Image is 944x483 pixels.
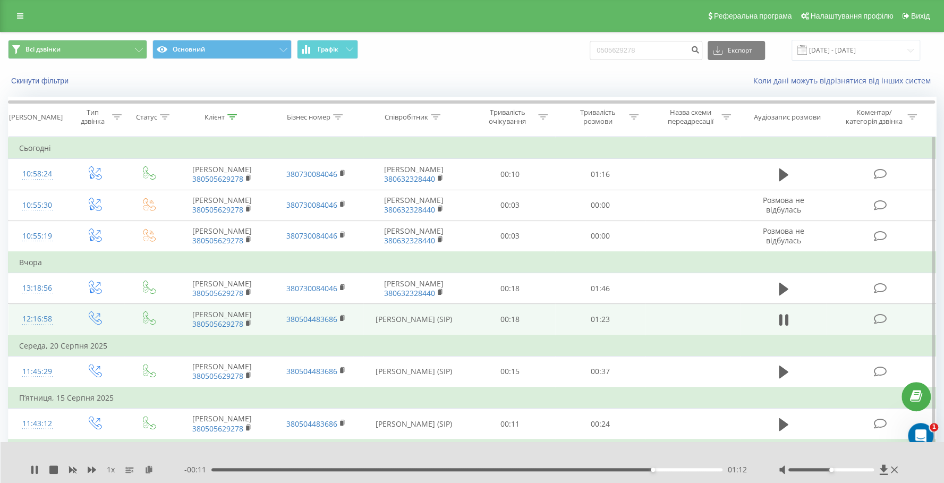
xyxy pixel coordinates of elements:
div: Співробітник [385,113,428,122]
span: Розмова не відбулась [763,226,804,245]
span: Налаштування профілю [810,12,893,20]
a: Коли дані можуть відрізнятися вiд інших систем [753,75,936,86]
span: Графік [318,46,338,53]
div: 10:58:24 [19,164,56,184]
td: 01:16 [555,159,645,190]
span: Вихід [911,12,930,20]
a: 380730084046 [286,169,337,179]
div: Статус [136,113,157,122]
td: [PERSON_NAME] [175,221,269,252]
a: 380505629278 [192,423,243,434]
span: 1 x [107,464,115,475]
a: 380632328440 [384,235,435,245]
div: 11:45:29 [19,361,56,382]
td: 00:10 [465,159,555,190]
div: Accessibility label [651,468,655,472]
a: 380730084046 [286,283,337,293]
td: Середа, 20 Серпня 2025 [8,335,936,357]
span: Розмова не відбулась [763,195,804,215]
a: 380505629278 [192,288,243,298]
button: Основний [152,40,292,59]
td: 01:23 [555,304,645,335]
div: 11:43:12 [19,413,56,434]
td: 00:15 [465,356,555,387]
button: Всі дзвінки [8,40,147,59]
td: 00:24 [555,409,645,440]
td: [PERSON_NAME] (SIP) [363,304,465,335]
div: Тривалість розмови [569,108,626,126]
div: Тип дзвінка [75,108,109,126]
td: 01:46 [555,273,645,304]
div: Accessibility label [829,468,833,472]
button: Скинути фільтри [8,76,74,86]
td: [PERSON_NAME] [363,273,465,304]
td: П’ятниця, 15 Серпня 2025 [8,387,936,409]
td: [PERSON_NAME] [175,159,269,190]
a: 380505629278 [192,319,243,329]
td: 00:00 [555,221,645,252]
div: 10:55:30 [19,195,56,216]
a: 380730084046 [286,231,337,241]
td: 00:18 [465,273,555,304]
a: 380632328440 [384,174,435,184]
span: 01:12 [728,464,747,475]
a: 380632328440 [384,205,435,215]
div: Назва схеми переадресації [662,108,719,126]
span: - 00:11 [184,464,211,475]
a: 380505629278 [192,205,243,215]
td: 00:03 [465,190,555,221]
input: Пошук за номером [590,41,702,60]
button: Експорт [708,41,765,60]
td: Вчора [8,252,936,273]
div: 12:16:58 [19,309,56,329]
td: Сьогодні [8,138,936,159]
a: 380504483686 [286,366,337,376]
a: 380504483686 [286,314,337,324]
a: 380730084046 [286,200,337,210]
div: Аудіозапис розмови [753,113,820,122]
td: [PERSON_NAME] [175,409,269,440]
td: [PERSON_NAME] [363,221,465,252]
td: [PERSON_NAME] [363,159,465,190]
td: 00:00 [555,190,645,221]
div: Клієнт [205,113,225,122]
div: Бізнес номер [287,113,330,122]
a: 380632328440 [384,288,435,298]
td: 00:18 [465,304,555,335]
td: [PERSON_NAME] [175,190,269,221]
td: [PERSON_NAME] (SIP) [363,356,465,387]
span: Всі дзвінки [25,45,61,54]
div: 13:18:56 [19,278,56,299]
span: Реферальна програма [714,12,792,20]
iframe: Intercom live chat [908,423,933,448]
button: Графік [297,40,358,59]
div: 10:55:19 [19,226,56,247]
a: 380505629278 [192,174,243,184]
td: 00:03 [465,221,555,252]
td: [PERSON_NAME] (SIP) [363,409,465,440]
div: Коментар/категорія дзвінка [843,108,905,126]
td: 00:37 [555,356,645,387]
a: 380504483686 [286,419,337,429]
td: [PERSON_NAME] [175,356,269,387]
td: 00:11 [465,409,555,440]
td: [PERSON_NAME] [363,190,465,221]
td: [PERSON_NAME] [175,304,269,335]
span: 1 [930,423,938,431]
a: 380505629278 [192,235,243,245]
td: Четвер, 14 Серпня 2025 [8,439,936,461]
div: Тривалість очікування [479,108,535,126]
td: [PERSON_NAME] [175,273,269,304]
a: 380505629278 [192,371,243,381]
div: [PERSON_NAME] [9,113,63,122]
